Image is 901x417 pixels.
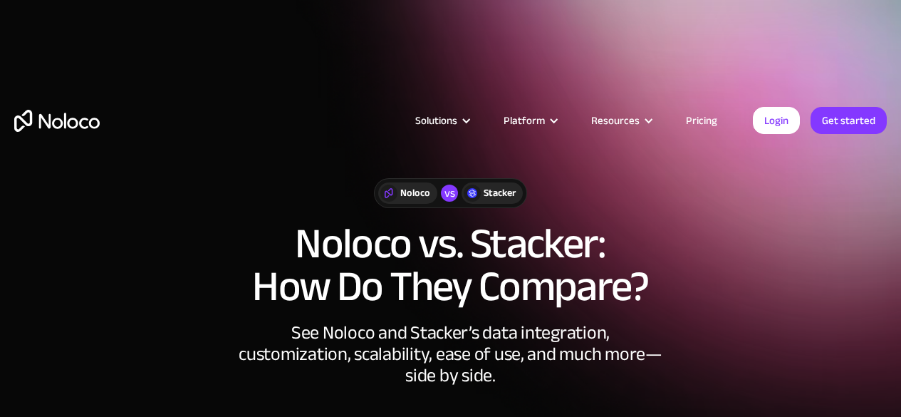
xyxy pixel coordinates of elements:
div: Platform [486,111,573,130]
div: Resources [591,111,640,130]
a: Pricing [668,111,735,130]
a: home [14,110,100,132]
h1: Noloco vs. Stacker: How Do They Compare? [14,222,887,308]
a: Login [753,107,800,134]
div: vs [441,185,458,202]
div: Solutions [397,111,486,130]
div: See Noloco and Stacker’s data integration, customization, scalability, ease of use, and much more... [237,322,665,386]
a: Get started [811,107,887,134]
div: Platform [504,111,545,130]
div: Noloco [400,185,430,201]
div: Stacker [484,185,516,201]
div: Solutions [415,111,457,130]
div: Resources [573,111,668,130]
